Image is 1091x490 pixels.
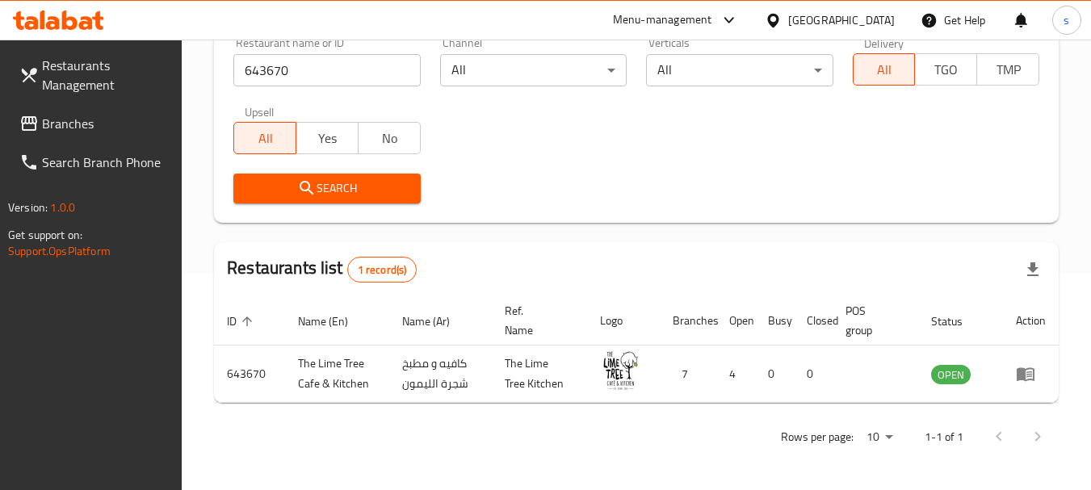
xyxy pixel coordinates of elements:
span: Name (En) [298,312,369,331]
div: Menu [1016,364,1046,383]
div: Export file [1013,250,1052,289]
span: Status [931,312,984,331]
span: Search Branch Phone [42,153,170,172]
th: Action [1003,296,1059,346]
div: Total records count [347,257,418,283]
th: Closed [794,296,833,346]
th: Open [716,296,755,346]
td: 7 [660,346,716,403]
span: All [860,58,909,82]
a: Restaurants Management [6,46,183,104]
div: OPEN [931,365,971,384]
a: Support.OpsPlatform [8,241,111,262]
td: 0 [755,346,794,403]
span: Get support on: [8,224,82,245]
td: The Lime Tree Kitchen [492,346,587,403]
td: 4 [716,346,755,403]
span: Search [246,178,407,199]
td: The Lime Tree Cafe & Kitchen [285,346,389,403]
div: Rows per page: [860,425,899,450]
button: Yes [296,122,359,154]
h2: Restaurants list [227,256,417,283]
span: 1 record(s) [348,262,417,278]
th: Branches [660,296,716,346]
span: No [365,127,414,150]
span: Branches [42,114,170,133]
button: Search [233,174,420,203]
span: 1.0.0 [50,197,75,218]
span: Yes [303,127,352,150]
span: Ref. Name [505,301,568,340]
label: Upsell [245,106,275,117]
span: Name (Ar) [402,312,471,331]
span: OPEN [931,366,971,384]
button: TGO [914,53,977,86]
button: All [233,122,296,154]
td: كافيه و مطبخ شجرة الليمون [389,346,492,403]
table: enhanced table [214,296,1059,403]
span: Restaurants Management [42,56,170,94]
a: Search Branch Phone [6,143,183,182]
th: Busy [755,296,794,346]
span: All [241,127,290,150]
div: [GEOGRAPHIC_DATA] [788,11,895,29]
span: POS group [846,301,899,340]
p: Rows per page: [781,427,854,447]
p: 1-1 of 1 [925,427,963,447]
button: TMP [976,53,1039,86]
span: TMP [984,58,1033,82]
button: No [358,122,421,154]
span: s [1064,11,1069,29]
td: 643670 [214,346,285,403]
span: Version: [8,197,48,218]
input: Search for restaurant name or ID.. [233,54,420,86]
img: The Lime Tree Cafe & Kitchen [600,350,640,391]
span: ID [227,312,258,331]
label: Delivery [864,37,904,48]
th: Logo [587,296,660,346]
a: Branches [6,104,183,143]
span: TGO [921,58,971,82]
td: 0 [794,346,833,403]
div: All [646,54,833,86]
div: All [440,54,627,86]
div: Menu-management [613,10,712,30]
button: All [853,53,916,86]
